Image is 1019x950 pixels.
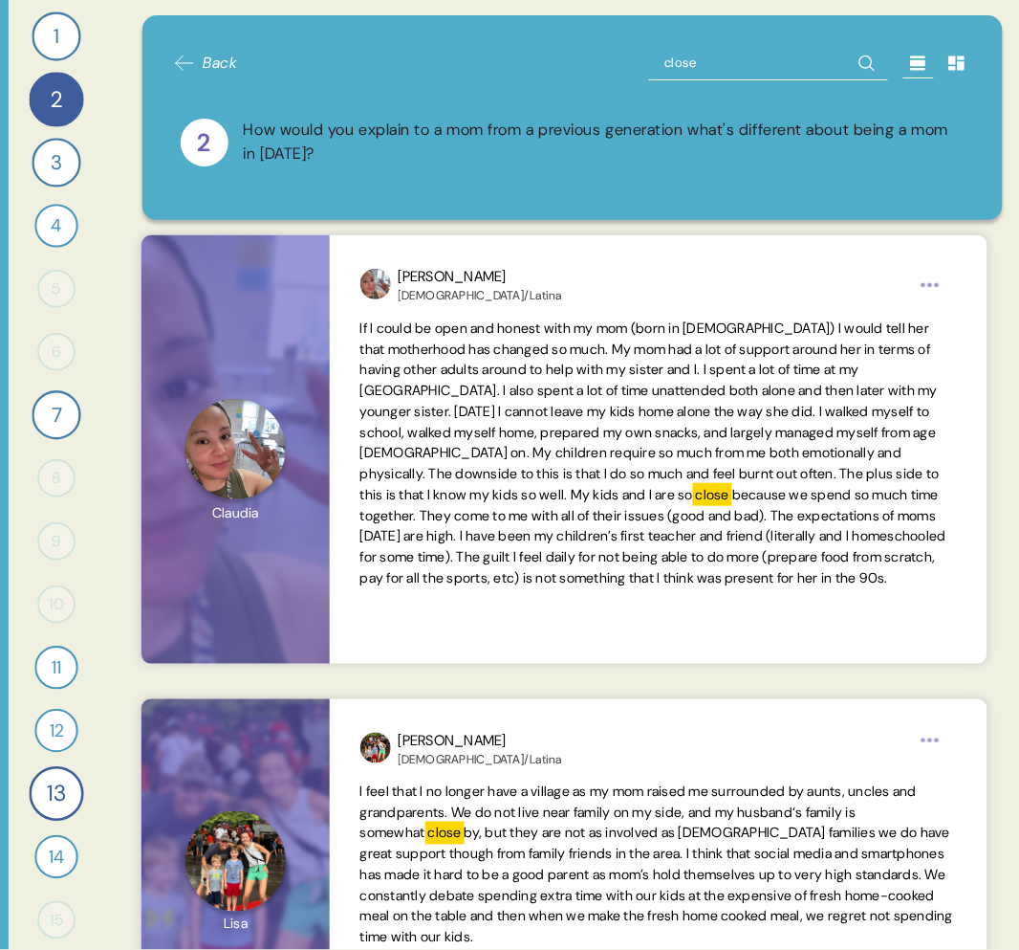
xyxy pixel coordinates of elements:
[37,459,76,497] div: 8
[29,72,83,126] div: 2
[37,585,76,624] div: 10
[32,11,80,60] div: 1
[32,138,80,187] div: 3
[399,730,562,752] div: [PERSON_NAME]
[360,825,954,946] span: by, but they are not as involved as [DEMOGRAPHIC_DATA] families we do have great support though f...
[425,822,465,845] mark: close
[34,204,77,247] div: 4
[244,119,965,166] div: How would you explain to a mom from a previous generation what's different about being a mom in [...
[360,320,940,503] span: If I could be open and honest with my mom (born in [DEMOGRAPHIC_DATA]) I would tell her that moth...
[34,709,77,752] div: 12
[649,46,888,80] input: Search Question 2
[360,269,391,299] img: profilepic_24425754893699981.jpg
[360,733,391,763] img: profilepic_31668438512747244.jpg
[37,522,76,561] div: 9
[29,766,83,821] div: 13
[181,119,228,166] div: 2
[360,486,946,586] span: because we spend so much time together. They come to me with all of their issues (good and bad). ...
[399,288,562,303] div: [DEMOGRAPHIC_DATA]/Latina
[204,52,238,75] span: Back
[34,835,77,878] div: 14
[37,333,76,371] div: 6
[399,266,562,288] div: [PERSON_NAME]
[34,646,77,689] div: 11
[399,752,562,767] div: [DEMOGRAPHIC_DATA]/Latina
[32,390,80,439] div: 7
[693,483,732,506] mark: close
[37,901,76,939] div: 15
[360,784,918,843] span: I feel that I no longer have a village as my mom raised me surrounded by aunts, uncles and grandp...
[37,270,76,308] div: 5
